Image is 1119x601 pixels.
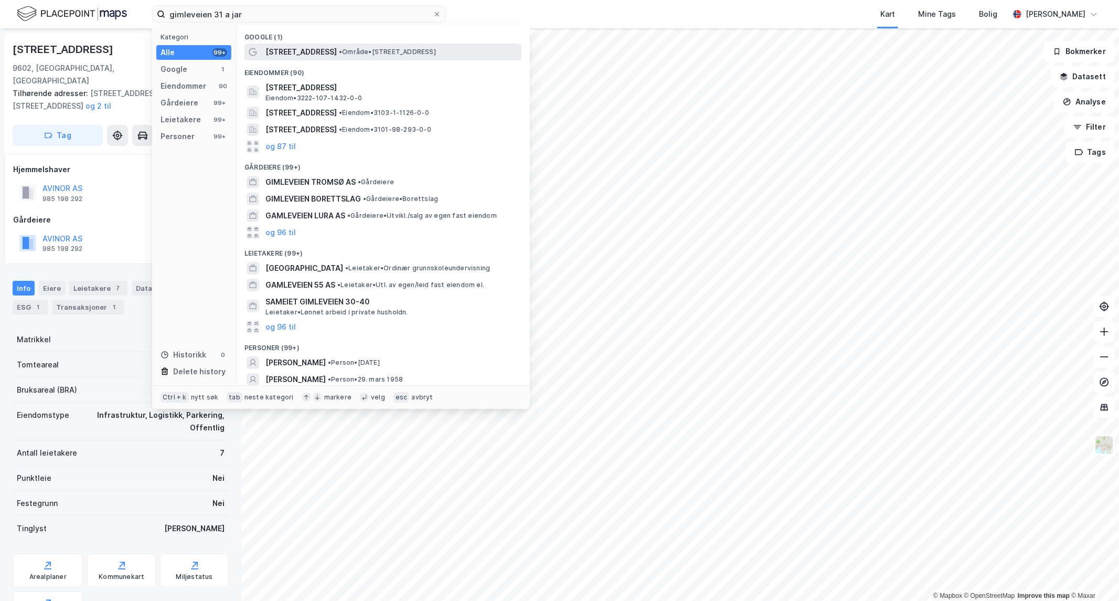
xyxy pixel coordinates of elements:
[33,302,44,312] div: 1
[1018,592,1070,599] a: Improve this map
[347,212,350,219] span: •
[176,573,213,581] div: Miljøstatus
[13,300,48,314] div: ESG
[265,46,337,58] span: [STREET_ADDRESS]
[371,393,385,402] div: velg
[265,123,337,136] span: [STREET_ADDRESS]
[244,393,294,402] div: neste kategori
[69,281,127,296] div: Leietakere
[363,195,366,203] span: •
[191,393,219,402] div: nytt søk
[328,359,380,367] span: Person • [DATE]
[39,281,65,296] div: Eiere
[265,321,296,333] button: og 96 til
[236,25,530,44] div: Google (1)
[337,281,484,289] span: Leietaker • Utl. av egen/leid fast eiendom el.
[220,447,225,459] div: 7
[363,195,438,203] span: Gårdeiere • Borettslag
[1064,117,1115,138] button: Filter
[411,393,433,402] div: avbryt
[212,99,227,107] div: 99+
[265,140,296,153] button: og 87 til
[17,472,51,484] div: Punktleie
[328,375,331,383] span: •
[265,193,361,205] span: GIMLEVEIEN BORETTSLAG
[339,48,342,56] span: •
[265,308,408,317] span: Leietaker • Lønnet arbeid i private husholdn.
[236,155,530,174] div: Gårdeiere (99+)
[161,46,175,59] div: Alle
[17,522,47,535] div: Tinglyst
[161,33,231,41] div: Kategori
[358,178,361,186] span: •
[880,8,895,20] div: Kart
[13,62,165,87] div: 9602, [GEOGRAPHIC_DATA], [GEOGRAPHIC_DATA]
[339,109,342,117] span: •
[1044,41,1115,62] button: Bokmerker
[933,592,962,599] a: Mapbox
[219,351,227,359] div: 0
[82,409,225,434] div: Infrastruktur, Logistikk, Parkering, Offentlig
[265,262,343,275] span: [GEOGRAPHIC_DATA]
[17,409,69,421] div: Eiendomstype
[13,89,90,98] span: Tilhørende adresser:
[212,472,225,484] div: Nei
[173,365,226,378] div: Delete history
[219,82,227,90] div: 90
[109,302,120,312] div: 1
[17,384,77,396] div: Bruksareal (BRA)
[113,283,123,293] div: 7
[979,8,997,20] div: Bolig
[265,107,337,119] span: [STREET_ADDRESS]
[1094,435,1114,455] img: Z
[236,60,530,79] div: Eiendommer (90)
[265,373,326,386] span: [PERSON_NAME]
[339,109,429,117] span: Eiendom • 3103-1-1126-0-0
[265,176,356,188] span: GIMLEVEIEN TROMSØ AS
[328,375,403,384] span: Person • 29. mars 1958
[13,41,115,58] div: [STREET_ADDRESS]
[265,94,362,102] span: Eiendom • 3222-107-1432-0-0
[265,296,517,308] span: SAMEIET GIMLEVEIEN 30-40
[161,63,187,76] div: Google
[17,359,59,371] div: Tomteareal
[219,65,227,73] div: 1
[265,279,335,291] span: GAMLEVEIEN 55 AS
[339,48,436,56] span: Område • [STREET_ADDRESS]
[347,212,497,220] span: Gårdeiere • Utvikl./salg av egen fast eiendom
[42,245,82,253] div: 985 198 292
[1026,8,1085,20] div: [PERSON_NAME]
[358,178,394,186] span: Gårdeiere
[1066,142,1115,163] button: Tags
[17,497,58,510] div: Festegrunn
[227,392,242,403] div: tab
[337,281,340,289] span: •
[17,5,127,23] img: logo.f888ab2527a4732fd821a326f86c7f29.svg
[236,335,530,354] div: Personer (99+)
[265,356,326,369] span: [PERSON_NAME]
[17,447,77,459] div: Antall leietakere
[212,48,227,57] div: 99+
[328,359,331,366] span: •
[393,392,410,403] div: esc
[339,125,342,133] span: •
[918,8,956,20] div: Mine Tags
[13,125,103,146] button: Tag
[13,163,228,176] div: Hjemmelshaver
[212,115,227,124] div: 99+
[13,281,35,296] div: Info
[161,392,189,403] div: Ctrl + k
[29,573,67,581] div: Arealplaner
[13,214,228,226] div: Gårdeiere
[13,87,220,112] div: [STREET_ADDRESS], [STREET_ADDRESS]
[52,300,124,314] div: Transaksjoner
[212,497,225,510] div: Nei
[42,195,82,203] div: 985 198 292
[212,132,227,141] div: 99+
[161,130,195,143] div: Personer
[1054,91,1115,112] button: Analyse
[99,573,144,581] div: Kommunekart
[324,393,351,402] div: markere
[236,241,530,260] div: Leietakere (99+)
[339,125,431,134] span: Eiendom • 3101-98-293-0-0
